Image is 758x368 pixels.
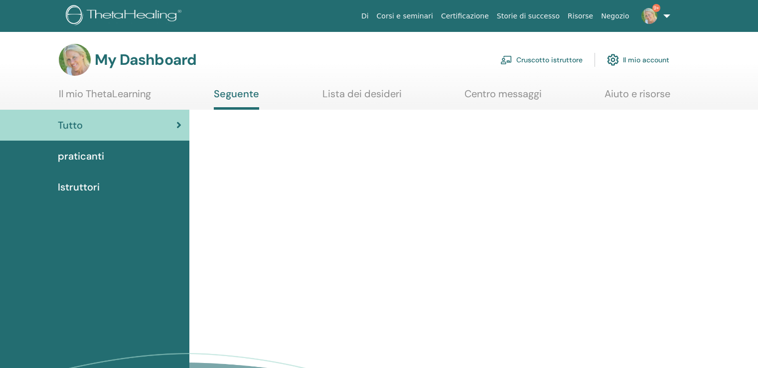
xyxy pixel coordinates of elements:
[464,88,542,107] a: Centro messaggi
[437,7,493,25] a: Certificazione
[605,88,670,107] a: Aiuto e risorse
[597,7,633,25] a: Negozio
[59,88,151,107] a: Il mio ThetaLearning
[58,118,83,133] span: Tutto
[641,8,657,24] img: default.jpg
[652,4,660,12] span: 9+
[66,5,185,27] img: logo.png
[564,7,597,25] a: Risorse
[500,49,583,71] a: Cruscotto istruttore
[373,7,437,25] a: Corsi e seminari
[607,49,669,71] a: Il mio account
[214,88,259,110] a: Seguente
[322,88,402,107] a: Lista dei desideri
[59,44,91,76] img: default.jpg
[58,149,104,164] span: praticanti
[607,51,619,68] img: cog.svg
[357,7,373,25] a: Di
[500,55,512,64] img: chalkboard-teacher.svg
[95,51,196,69] h3: My Dashboard
[58,180,100,194] span: Istruttori
[493,7,564,25] a: Storie di successo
